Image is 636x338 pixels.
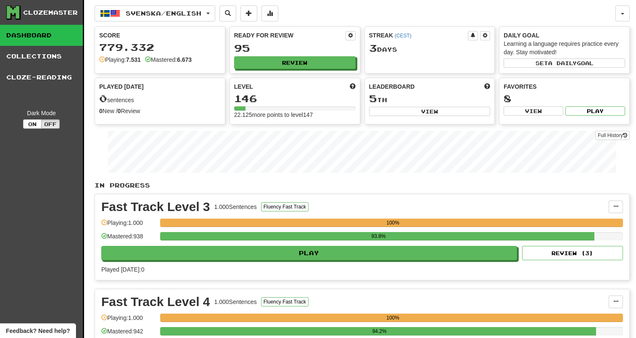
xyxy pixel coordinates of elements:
div: 100% [163,314,623,322]
div: Ready for Review [234,31,346,40]
button: View [369,107,491,116]
button: Play [101,246,517,260]
a: Full History [595,131,630,140]
div: 1.000 Sentences [214,203,257,211]
span: Svenska / English [126,10,201,17]
span: Open feedback widget [6,327,70,335]
div: New / Review [99,107,221,115]
div: 146 [234,93,356,104]
span: 0 [99,92,107,104]
button: Play [565,106,625,116]
button: Off [41,119,60,129]
div: Playing: 1.000 [101,314,156,327]
div: Mastered: [145,55,192,64]
button: Review [234,56,356,69]
strong: 0 [118,108,121,114]
button: Review (3) [522,246,623,260]
div: Daily Goal [504,31,625,40]
div: sentences [99,93,221,104]
strong: 6.673 [177,56,192,63]
button: Add sentence to collection [240,5,257,21]
div: 93.8% [163,232,594,240]
button: Search sentences [219,5,236,21]
span: a daily [548,60,577,66]
div: 100% [163,219,623,227]
div: Fast Track Level 4 [101,296,210,308]
button: Svenska/English [95,5,215,21]
span: Played [DATE]: 0 [101,266,144,273]
div: 8 [504,93,625,104]
div: Mastered: 938 [101,232,156,246]
div: Day s [369,43,491,54]
span: Played [DATE] [99,82,144,91]
strong: 7.531 [126,56,141,63]
strong: 0 [99,108,103,114]
button: View [504,106,563,116]
div: Clozemaster [23,8,78,17]
button: Fluency Fast Track [261,297,309,306]
p: In Progress [95,181,630,190]
div: 95 [234,43,356,53]
div: 779.332 [99,42,221,53]
div: Streak [369,31,468,40]
div: Playing: 1.000 [101,219,156,232]
div: 94.2% [163,327,596,335]
span: This week in points, UTC [484,82,490,91]
button: On [23,119,42,129]
div: Playing: [99,55,141,64]
span: Level [234,82,253,91]
div: Fast Track Level 3 [101,201,210,213]
div: Favorites [504,82,625,91]
div: Learning a language requires practice every day. Stay motivated! [504,40,625,56]
div: 1.000 Sentences [214,298,257,306]
button: More stats [261,5,278,21]
span: Leaderboard [369,82,415,91]
a: (CEST) [395,33,412,39]
button: Fluency Fast Track [261,202,309,211]
span: 5 [369,92,377,104]
span: Score more points to level up [350,82,356,91]
div: 22.125 more points to level 147 [234,111,356,119]
button: Seta dailygoal [504,58,625,68]
div: Dark Mode [6,109,77,117]
div: th [369,93,491,104]
div: Score [99,31,221,40]
span: 3 [369,42,377,54]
